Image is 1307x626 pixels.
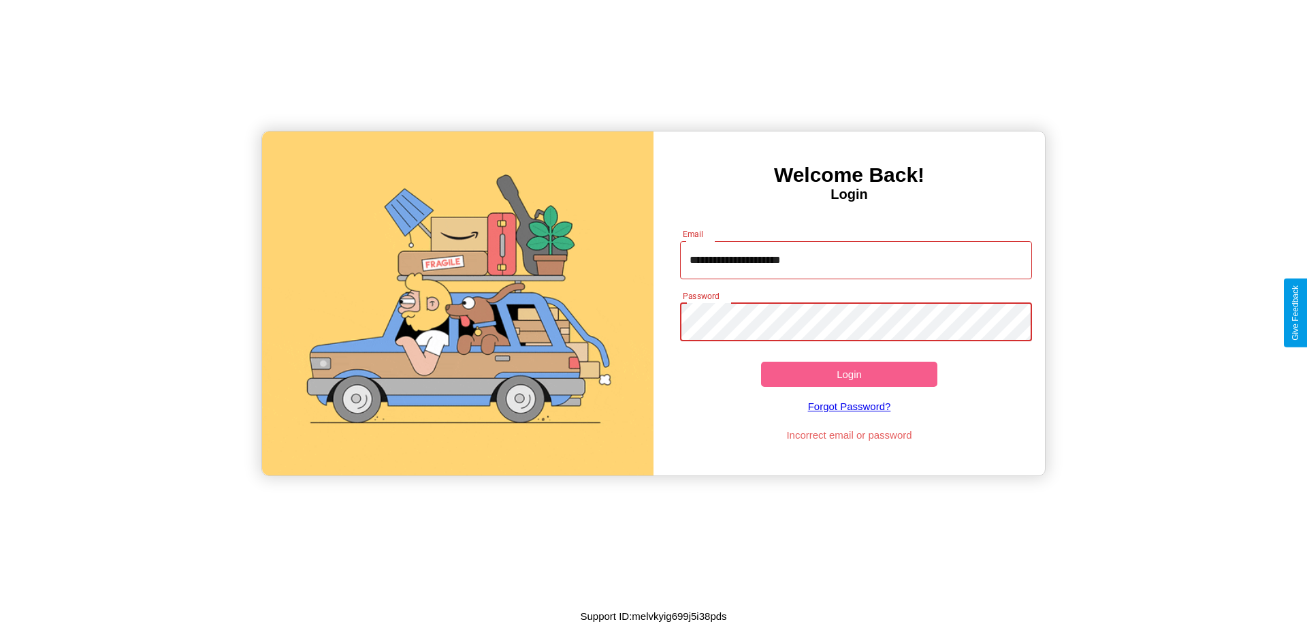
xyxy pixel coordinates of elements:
[653,187,1045,202] h4: Login
[1291,285,1300,341] div: Give Feedback
[761,362,937,387] button: Login
[653,163,1045,187] h3: Welcome Back!
[673,387,1026,426] a: Forgot Password?
[673,426,1026,444] p: Incorrect email or password
[683,228,704,240] label: Email
[580,607,726,625] p: Support ID: melvkyig699j5i38pds
[262,131,653,475] img: gif
[683,290,719,302] label: Password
